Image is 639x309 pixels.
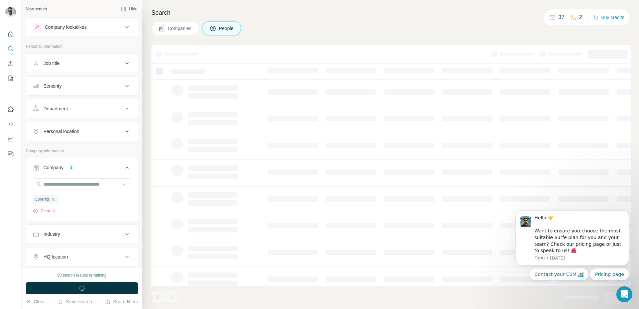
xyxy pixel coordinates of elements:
p: Personal information [26,43,138,49]
button: Seniority [26,78,138,94]
button: Clear [26,298,45,305]
div: Seniority [43,83,61,89]
button: Quick start [5,28,16,40]
button: Feedback [5,147,16,160]
button: Company1 [26,160,138,178]
div: New search [26,6,47,12]
div: HQ location [43,253,68,260]
div: 98 search results remaining [57,272,106,278]
button: Company lookalikes [26,19,138,35]
button: Department [26,101,138,117]
img: Avatar [5,7,16,17]
button: Buy credits [593,13,624,22]
div: Personal location [43,128,79,135]
div: Department [43,105,68,112]
h4: Search [151,8,631,17]
p: 2 [579,13,582,21]
button: Enrich CSV [5,58,16,70]
iframe: Intercom notifications message [505,204,639,284]
button: Share filters [105,298,138,305]
div: Job title [43,60,59,67]
span: Corerfid [35,196,49,202]
button: Use Surfe API [5,118,16,130]
span: Companies [168,25,192,32]
button: Use Surfe on LinkedIn [5,103,16,115]
iframe: Intercom live chat [616,286,632,302]
p: 37 [558,13,564,21]
button: HQ location [26,249,138,265]
button: Search [5,43,16,55]
button: My lists [5,72,16,84]
p: Company information [26,148,138,154]
div: Industry [43,231,60,237]
div: 1 [68,165,75,171]
button: Save search [58,298,92,305]
div: Company lookalikes [45,24,87,30]
div: Company [43,164,63,171]
button: Clear all [33,208,55,214]
button: Dashboard [5,133,16,145]
button: Hide [116,4,142,14]
span: People [219,25,234,32]
button: Industry [26,226,138,242]
button: Job title [26,55,138,71]
button: Personal location [26,123,138,139]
